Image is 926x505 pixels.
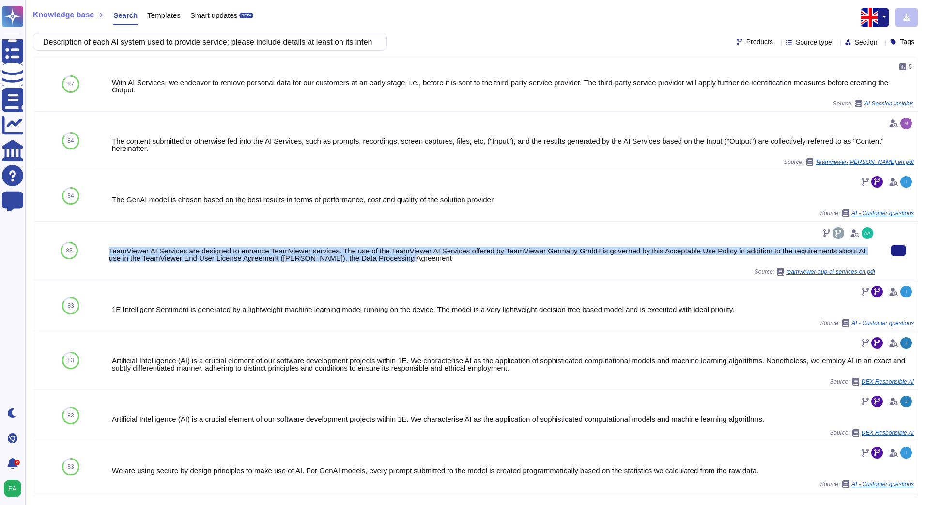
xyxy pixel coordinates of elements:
div: 1E Intelligent Sentiment is generated by a lightweight machine learning model running on the devi... [112,306,914,313]
span: Knowledge base [33,11,94,19]
div: The GenAI model is chosen based on the best results in terms of performance, cost and quality of ... [112,196,914,203]
span: Teamviewer-[PERSON_NAME].en.pdf [816,159,914,165]
span: Source: [820,480,914,488]
div: We are using secure by design principles to make use of AI. For GenAI models, every prompt submit... [112,467,914,474]
span: Search [113,12,138,19]
span: 5 [909,64,912,70]
div: 2 [14,460,20,465]
input: Search a question or template... [38,33,377,50]
span: AI - Customer questions [851,481,914,487]
img: user [900,447,912,459]
img: user [900,286,912,297]
span: Source: [784,158,914,166]
span: 83 [66,248,72,253]
img: user [900,176,912,188]
span: Products [746,38,773,45]
span: Tags [900,38,914,45]
img: user [4,480,21,497]
span: 83 [67,303,74,309]
span: Source: [755,268,875,276]
span: Smart updates [190,12,238,19]
span: Source: [820,319,914,327]
span: Section [855,39,878,45]
span: Templates [147,12,180,19]
span: 83 [67,413,74,418]
span: DEX Responsible AI [862,430,914,436]
span: AI - Customer questions [851,210,914,216]
img: user [900,396,912,407]
div: The content submitted or otherwise fed into the AI Services, such as prompts, recordings, screen ... [112,137,914,152]
div: With AI Services, we endeavor to remove personal data for our customers at an early stage, i.e., ... [112,79,914,93]
span: 83 [67,357,74,363]
span: teamviewer-aup-ai-services-en.pdf [786,269,875,275]
button: user [2,478,28,499]
span: Source type [796,39,832,45]
span: 83 [67,464,74,470]
img: en [861,8,880,27]
div: Artificial Intelligence (AI) is a crucial element of our software development projects within 1E.... [112,416,914,423]
img: user [862,227,873,239]
span: DEX Responsible AI [862,379,914,385]
span: AI Session Insights [864,101,914,106]
span: Source: [833,100,914,107]
span: AI - Customer questions [851,320,914,326]
span: Source: [820,209,914,217]
div: TeamViewer AI Services are designed to enhance TeamViewer services. The use of the TeamViewer AI ... [109,247,875,262]
img: user [900,118,912,129]
span: 84 [67,193,74,199]
img: user [900,337,912,349]
span: 84 [67,138,74,144]
div: BETA [239,13,253,18]
span: 87 [67,81,74,87]
span: Source: [830,378,914,386]
div: Artificial Intelligence (AI) is a crucial element of our software development projects within 1E.... [112,357,914,371]
span: Source: [830,429,914,437]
